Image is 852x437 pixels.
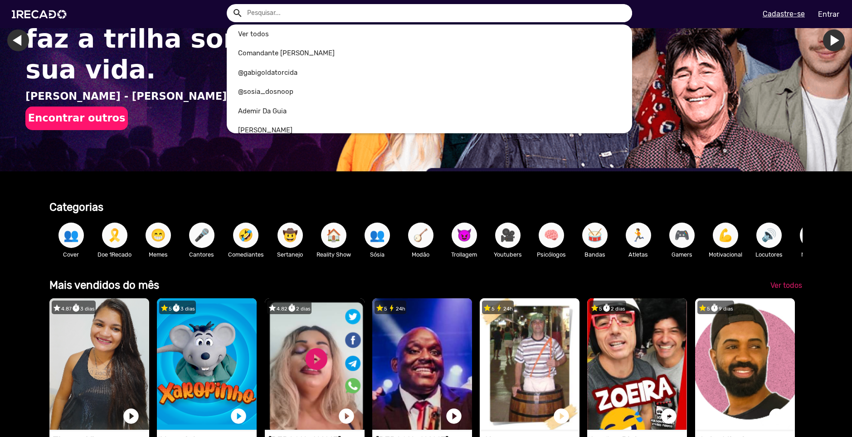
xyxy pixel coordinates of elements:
[240,4,633,22] input: Pesquisar...
[227,24,633,44] a: Ver todos
[227,44,633,63] a: Comandante [PERSON_NAME]
[227,82,633,102] a: @sosia_dosnoop
[229,5,245,20] button: Example home icon
[232,8,243,19] mat-icon: Example home icon
[227,102,633,121] a: Ademir Da Guia
[227,63,633,83] a: @gabigoldatorcida
[227,121,633,140] a: [PERSON_NAME]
